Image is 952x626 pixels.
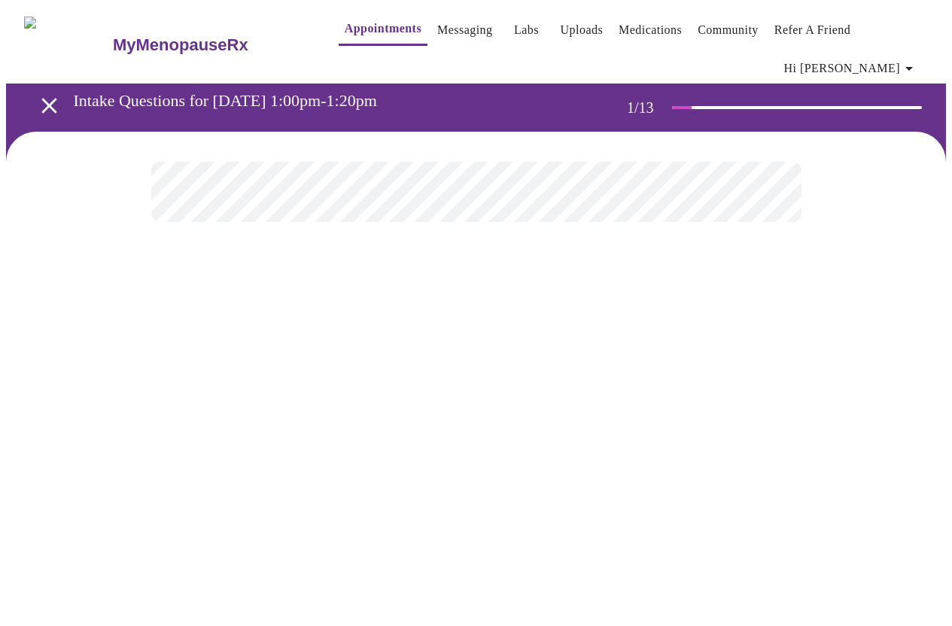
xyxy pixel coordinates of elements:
a: Medications [619,20,682,41]
button: Appointments [339,14,427,46]
a: Labs [514,20,539,41]
span: Hi [PERSON_NAME] [784,58,918,79]
button: Hi [PERSON_NAME] [778,53,924,84]
img: MyMenopauseRx Logo [24,17,111,73]
a: Uploads [561,20,604,41]
a: MyMenopauseRx [111,19,308,71]
button: Community [692,15,765,45]
button: Messaging [431,15,498,45]
button: Labs [503,15,551,45]
a: Community [698,20,759,41]
h3: 1 / 13 [627,99,672,117]
a: Messaging [437,20,492,41]
h3: Intake Questions for [DATE] 1:00pm-1:20pm [74,91,567,111]
button: Medications [613,15,688,45]
a: Refer a Friend [774,20,851,41]
h3: MyMenopauseRx [113,35,248,55]
button: Uploads [555,15,610,45]
button: open drawer [27,84,71,128]
button: Refer a Friend [768,15,857,45]
a: Appointments [345,18,421,39]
